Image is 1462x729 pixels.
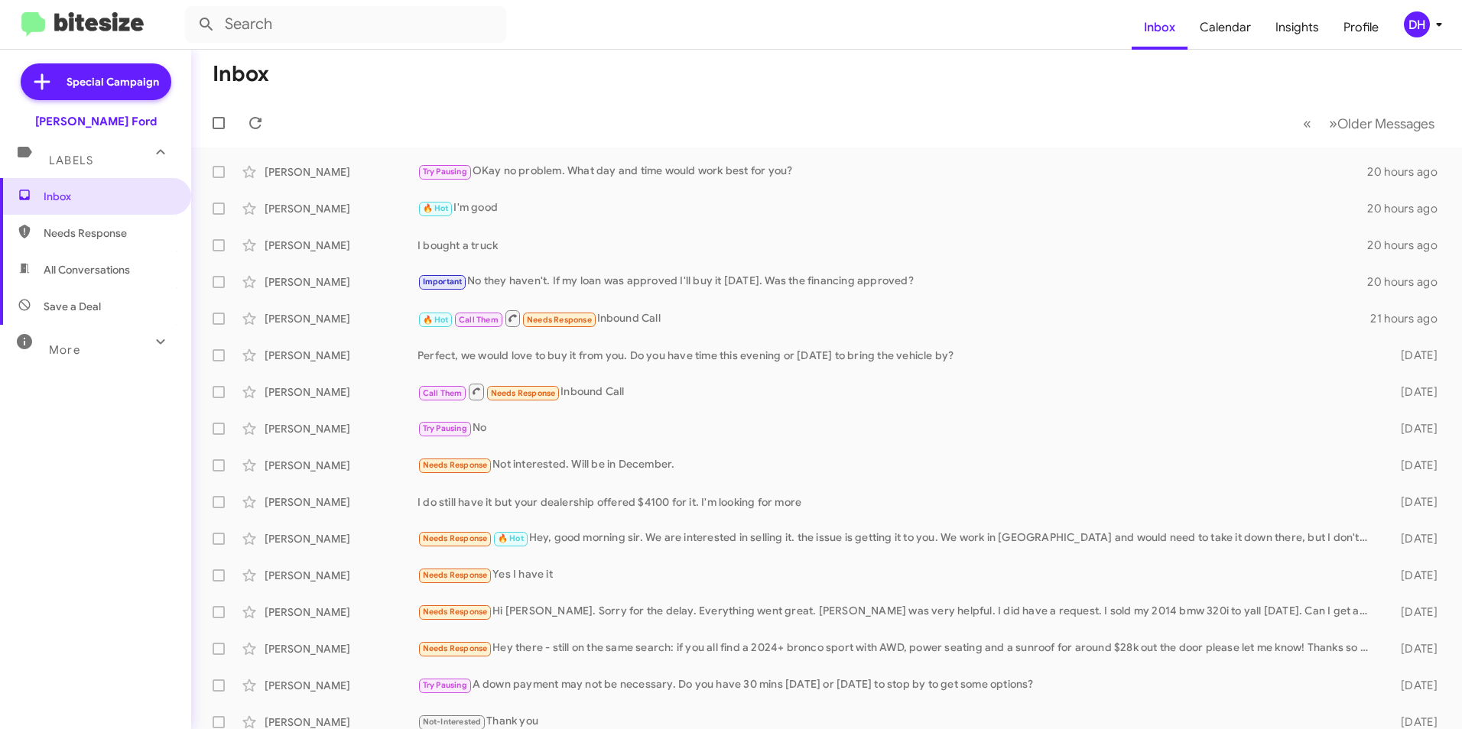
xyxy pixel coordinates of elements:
[417,238,1367,253] div: I bought a truck
[265,274,417,290] div: [PERSON_NAME]
[417,566,1376,584] div: Yes I have it
[1132,5,1187,50] a: Inbox
[423,315,449,325] span: 🔥 Hot
[423,607,488,617] span: Needs Response
[417,348,1376,363] div: Perfect, we would love to buy it from you. Do you have time this evening or [DATE] to bring the v...
[417,309,1370,328] div: Inbound Call
[423,643,488,653] span: Needs Response
[1367,201,1450,216] div: 20 hours ago
[417,530,1376,547] div: Hey, good morning sir. We are interested in selling it. the issue is getting it to you. We work i...
[185,6,506,43] input: Search
[527,315,592,325] span: Needs Response
[1367,238,1450,253] div: 20 hours ago
[417,273,1367,290] div: No they haven't. If my loan was approved I'll buy it [DATE]. Was the financing approved?
[265,568,417,583] div: [PERSON_NAME]
[265,201,417,216] div: [PERSON_NAME]
[423,717,482,727] span: Not-Interested
[417,420,1376,437] div: No
[1376,568,1450,583] div: [DATE]
[423,388,463,398] span: Call Them
[1376,531,1450,546] div: [DATE]
[417,640,1376,657] div: Hey there - still on the same search: if you all find a 2024+ bronco sport with AWD, power seatin...
[265,348,417,363] div: [PERSON_NAME]
[1376,421,1450,436] div: [DATE]
[1337,115,1434,132] span: Older Messages
[417,494,1376,510] div: I do still have it but your dealership offered $4100 for it. I'm looking for more
[44,299,101,314] span: Save a Deal
[35,114,157,129] div: [PERSON_NAME] Ford
[417,456,1376,474] div: Not interested. Will be in December.
[1376,384,1450,400] div: [DATE]
[417,676,1376,694] div: A down payment may not be necessary. Do you have 30 mins [DATE] or [DATE] to stop by to get some ...
[265,421,417,436] div: [PERSON_NAME]
[1376,641,1450,656] div: [DATE]
[1376,604,1450,620] div: [DATE]
[423,460,488,470] span: Needs Response
[265,531,417,546] div: [PERSON_NAME]
[1367,164,1450,180] div: 20 hours ago
[423,570,488,580] span: Needs Response
[417,382,1376,401] div: Inbound Call
[1295,108,1444,139] nav: Page navigation example
[423,680,467,690] span: Try Pausing
[265,164,417,180] div: [PERSON_NAME]
[67,74,159,89] span: Special Campaign
[265,604,417,620] div: [PERSON_NAME]
[1294,108,1321,139] button: Previous
[423,533,488,543] span: Needs Response
[265,678,417,693] div: [PERSON_NAME]
[1263,5,1331,50] a: Insights
[265,311,417,326] div: [PERSON_NAME]
[213,62,269,86] h1: Inbox
[1376,458,1450,473] div: [DATE]
[265,384,417,400] div: [PERSON_NAME]
[1376,494,1450,510] div: [DATE]
[491,388,556,398] span: Needs Response
[417,163,1367,180] div: OKay no problem. What day and time would work best for you?
[1331,5,1391,50] a: Profile
[265,641,417,656] div: [PERSON_NAME]
[423,167,467,177] span: Try Pausing
[459,315,499,325] span: Call Them
[1370,311,1450,326] div: 21 hours ago
[265,494,417,510] div: [PERSON_NAME]
[49,343,80,357] span: More
[417,603,1376,620] div: Hi [PERSON_NAME]. Sorry for the delay. Everything went great. [PERSON_NAME] was very helpful. I d...
[49,154,93,167] span: Labels
[423,423,467,433] span: Try Pausing
[44,189,174,204] span: Inbox
[44,225,174,241] span: Needs Response
[265,238,417,253] div: [PERSON_NAME]
[1320,108,1444,139] button: Next
[423,277,463,287] span: Important
[44,262,130,277] span: All Conversations
[1367,274,1450,290] div: 20 hours ago
[417,199,1367,217] div: I'm good
[1303,114,1311,133] span: «
[1376,348,1450,363] div: [DATE]
[1376,678,1450,693] div: [DATE]
[1329,114,1337,133] span: »
[1187,5,1263,50] a: Calendar
[423,203,449,213] span: 🔥 Hot
[498,533,524,543] span: 🔥 Hot
[21,63,171,100] a: Special Campaign
[1404,11,1430,37] div: DH
[265,458,417,473] div: [PERSON_NAME]
[1391,11,1445,37] button: DH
